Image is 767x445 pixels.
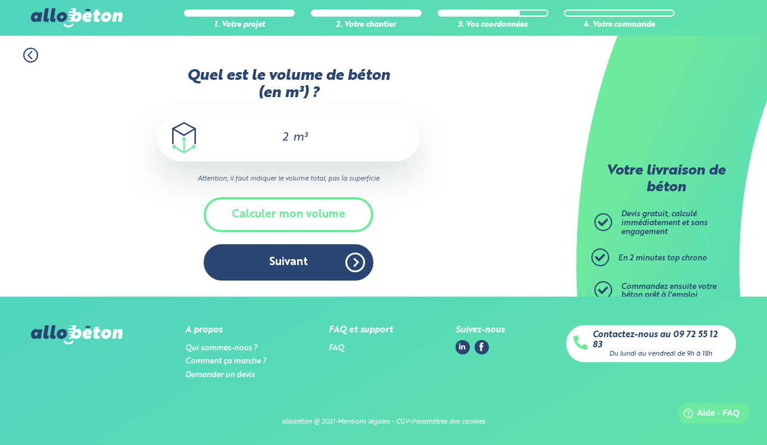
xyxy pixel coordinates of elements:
[31,325,123,344] img: allobéton
[157,173,419,185] i: Attention, il faut indiquer le volume total, pas la superficie
[31,8,123,27] img: allobéton
[661,399,754,432] iframe: Help widget launcher
[618,254,707,262] span: En 2 minutes top chrono
[270,130,290,145] input: 0
[396,418,409,425] a: CGV
[593,330,729,350] a: Contactez-nous au 09 72 55 12 83
[392,418,394,425] span: -
[597,163,734,196] p: Votre livraison de béton
[293,132,307,144] span: m³
[311,21,422,30] div: 2. Votre chantier
[185,344,257,352] a: Qui sommes-nous ?
[621,210,707,235] span: Devis gratuit, calculé immédiatement et sans engagement
[204,197,373,232] button: Calculer mon volume
[438,21,548,30] div: 3. Vos coordonnées
[564,21,675,30] div: 4. Votre commande
[609,350,712,358] div: Du lundi au vendredi de 9h à 18h
[456,325,504,335] div: Suivez-nous
[185,357,266,365] a: Comment ça marche ?
[184,21,295,30] div: 1. Votre projet
[411,418,485,425] a: Paramètres des cookies
[157,67,419,102] label: Quel est le volume de béton (en m³) ?
[329,325,393,335] div: FAQ et support
[409,418,411,426] div: -
[185,325,266,335] div: A propos
[185,371,255,379] a: Demander un devis
[621,283,716,300] span: Commandez ensuite votre béton prêt à l'emploi
[335,418,338,426] div: -
[338,418,390,425] a: Mentions légales
[329,344,344,352] a: FAQ
[282,418,335,426] div: allobéton @ 2021
[204,244,373,281] button: Suivant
